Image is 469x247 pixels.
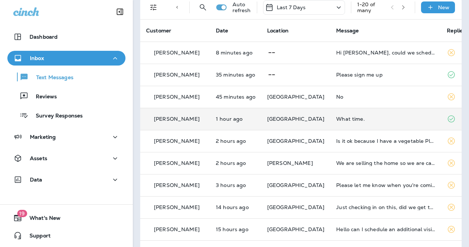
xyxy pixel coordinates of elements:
[154,204,200,210] p: [PERSON_NAME]
[22,233,51,241] span: Support
[30,134,56,140] p: Marketing
[216,27,228,34] span: Date
[216,94,255,100] p: Aug 14, 2025 11:04 AM
[154,72,200,78] p: [PERSON_NAME]
[277,4,306,10] p: Last 7 Days
[154,226,200,232] p: [PERSON_NAME]
[7,228,125,243] button: Support
[30,177,42,183] p: Data
[7,211,125,225] button: 19What's New
[336,226,435,232] div: Hello can I schedule an additional visit at this number? We are seeing an increase of insects tha...
[216,72,255,78] p: Aug 14, 2025 11:13 AM
[216,50,255,56] p: Aug 14, 2025 11:41 AM
[267,93,324,100] span: [GEOGRAPHIC_DATA]
[17,210,27,217] span: 19
[267,116,324,122] span: [GEOGRAPHIC_DATA]
[267,204,324,211] span: [GEOGRAPHIC_DATA]
[336,116,435,122] div: What time.
[336,27,359,34] span: Message
[336,50,435,56] div: Hi Noel, could we schedule an indoor session for ants?
[267,138,324,144] span: [GEOGRAPHIC_DATA]
[216,204,255,210] p: Aug 13, 2025 09:11 PM
[357,1,385,13] div: 1 - 20 of many
[7,88,125,104] button: Reviews
[7,172,125,187] button: Data
[28,113,83,120] p: Survey Responses
[30,34,58,40] p: Dashboard
[447,27,466,34] span: Replied
[267,160,313,166] span: [PERSON_NAME]
[336,72,435,78] div: Please sign me up
[267,27,289,34] span: Location
[267,226,324,233] span: [GEOGRAPHIC_DATA]
[30,155,47,161] p: Assets
[154,94,200,100] p: [PERSON_NAME]
[154,138,200,144] p: [PERSON_NAME]
[154,116,200,122] p: [PERSON_NAME]
[336,204,435,210] div: Just checking in on this, did we get this service? Also having trouble with lots of spiders right...
[30,55,44,61] p: Inbox
[216,160,255,166] p: Aug 14, 2025 09:08 AM
[29,74,73,81] p: Text Messages
[267,182,324,188] span: [GEOGRAPHIC_DATA]
[438,4,449,10] p: New
[110,4,130,19] button: Collapse Sidebar
[28,93,57,100] p: Reviews
[7,151,125,166] button: Assets
[22,215,61,224] span: What's New
[7,130,125,144] button: Marketing
[336,94,435,100] div: No
[336,182,435,188] div: Please let me know when you're coming. Thank you
[216,116,255,122] p: Aug 14, 2025 10:03 AM
[7,69,125,85] button: Text Messages
[216,226,255,232] p: Aug 13, 2025 07:54 PM
[336,138,435,144] div: Is it ok because I have a vegetable Plant outside .....
[154,50,200,56] p: [PERSON_NAME]
[7,51,125,66] button: Inbox
[232,1,251,13] p: Auto refresh
[7,29,125,44] button: Dashboard
[216,138,255,144] p: Aug 14, 2025 09:36 AM
[154,160,200,166] p: [PERSON_NAME]
[216,182,255,188] p: Aug 14, 2025 07:55 AM
[336,160,435,166] div: We are selling the home so we are canceling all services with Moxie. Thank you.
[146,27,171,34] span: Customer
[154,182,200,188] p: [PERSON_NAME]
[7,107,125,123] button: Survey Responses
